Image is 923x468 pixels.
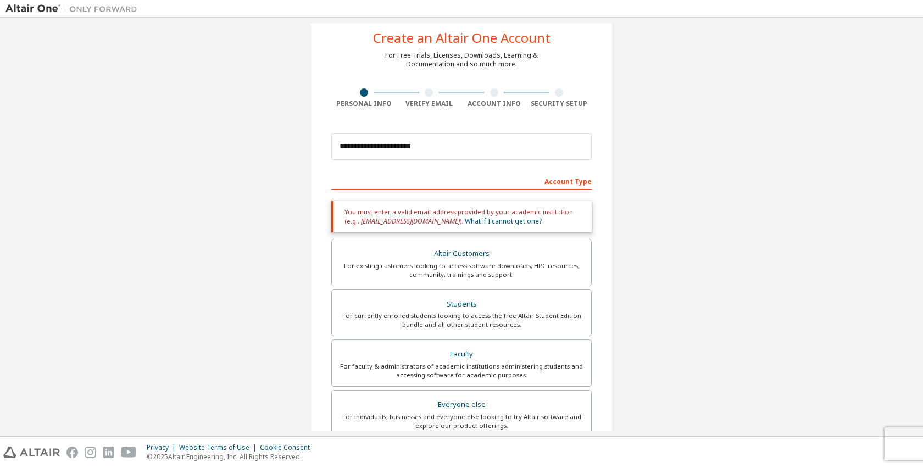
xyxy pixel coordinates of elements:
div: For existing customers looking to access software downloads, HPC resources, community, trainings ... [338,261,585,279]
a: What if I cannot get one? [465,216,542,226]
img: facebook.svg [66,447,78,458]
div: For faculty & administrators of academic institutions administering students and accessing softwa... [338,362,585,380]
div: Security Setup [527,99,592,108]
img: Altair One [5,3,143,14]
div: Everyone else [338,397,585,413]
div: Personal Info [331,99,397,108]
div: Create an Altair One Account [373,31,551,44]
img: instagram.svg [85,447,96,458]
div: Cookie Consent [260,443,316,452]
p: © 2025 Altair Engineering, Inc. All Rights Reserved. [147,452,316,461]
div: Faculty [338,347,585,362]
div: For currently enrolled students looking to access the free Altair Student Edition bundle and all ... [338,311,585,329]
img: youtube.svg [121,447,137,458]
div: Verify Email [397,99,462,108]
div: You must enter a valid email address provided by your academic institution (e.g., ). [331,201,592,232]
div: For individuals, businesses and everyone else looking to try Altair software and explore our prod... [338,413,585,430]
img: altair_logo.svg [3,447,60,458]
img: linkedin.svg [103,447,114,458]
span: [EMAIL_ADDRESS][DOMAIN_NAME] [361,216,460,226]
div: Students [338,297,585,312]
div: Website Terms of Use [179,443,260,452]
div: Privacy [147,443,179,452]
div: Account Info [462,99,527,108]
div: Altair Customers [338,246,585,261]
div: Account Type [331,172,592,190]
div: For Free Trials, Licenses, Downloads, Learning & Documentation and so much more. [385,51,538,69]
